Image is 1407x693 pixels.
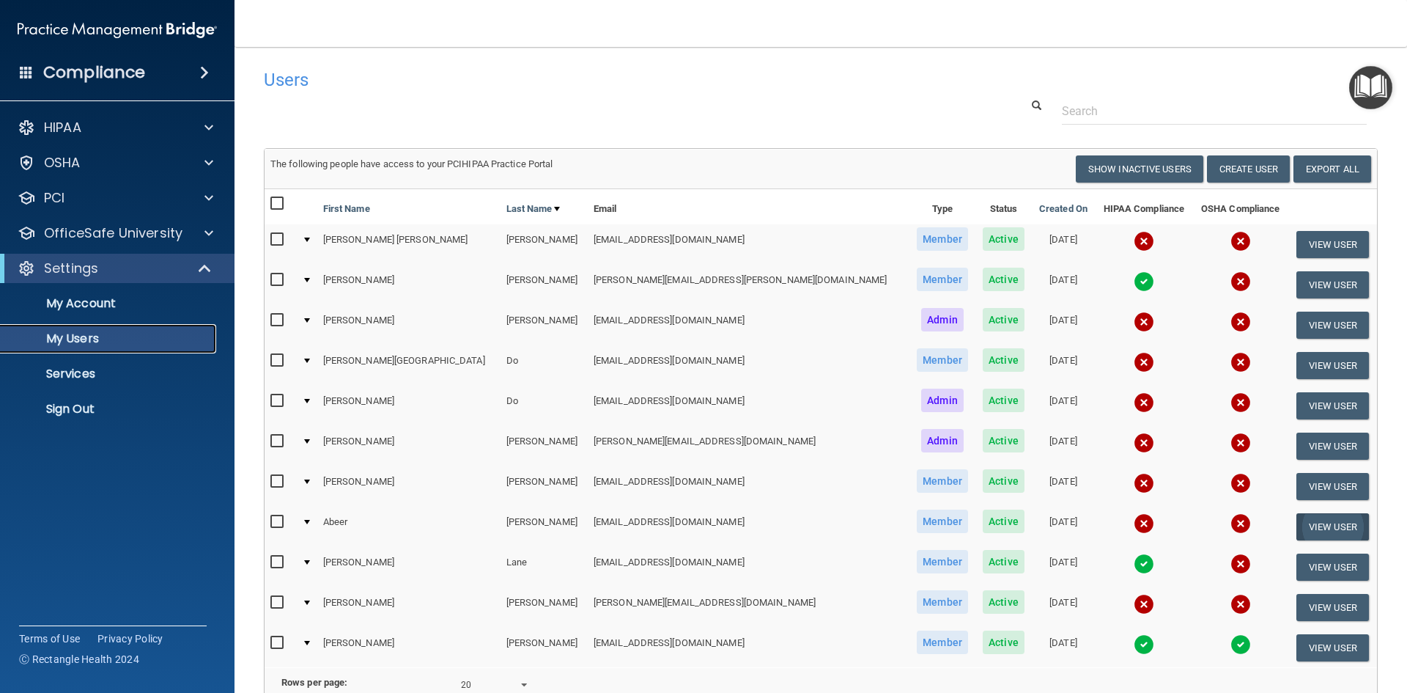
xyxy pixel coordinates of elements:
td: [EMAIL_ADDRESS][DOMAIN_NAME] [588,628,909,667]
input: Search [1062,98,1367,125]
td: [PERSON_NAME][EMAIL_ADDRESS][PERSON_NAME][DOMAIN_NAME] [588,265,909,305]
td: Do [501,345,588,386]
td: [PERSON_NAME] [317,426,501,466]
p: PCI [44,189,64,207]
span: Member [917,348,968,372]
a: Privacy Policy [97,631,163,646]
th: Status [975,189,1032,224]
img: cross.ca9f0e7f.svg [1134,513,1154,534]
span: Active [983,590,1024,614]
img: cross.ca9f0e7f.svg [1230,554,1251,574]
img: cross.ca9f0e7f.svg [1134,352,1154,373]
h4: Users [264,70,904,89]
button: View User [1296,634,1369,661]
td: [PERSON_NAME] [501,587,588,628]
span: Active [983,550,1024,573]
button: Create User [1207,155,1290,183]
img: cross.ca9f0e7f.svg [1134,392,1154,413]
td: [DATE] [1032,466,1095,507]
td: [PERSON_NAME] [317,628,501,667]
img: cross.ca9f0e7f.svg [1230,312,1251,332]
span: Member [917,510,968,533]
td: [PERSON_NAME] [317,466,501,507]
td: [PERSON_NAME][EMAIL_ADDRESS][DOMAIN_NAME] [588,587,909,628]
button: View User [1296,271,1369,298]
a: Settings [18,260,213,277]
span: Active [983,469,1024,493]
th: OSHA Compliance [1193,189,1288,224]
span: Active [983,389,1024,412]
img: cross.ca9f0e7f.svg [1230,433,1251,453]
b: Rows per page: [281,677,347,688]
img: cross.ca9f0e7f.svg [1134,312,1154,332]
span: The following people have access to your PCIHIPAA Practice Portal [270,158,553,169]
span: Admin [921,429,964,452]
span: Active [983,227,1024,251]
p: OSHA [44,154,81,172]
button: View User [1296,554,1369,581]
td: [DATE] [1032,386,1095,426]
img: cross.ca9f0e7f.svg [1134,231,1154,252]
td: [PERSON_NAME][GEOGRAPHIC_DATA] [317,345,501,386]
a: OSHA [18,154,213,172]
th: Email [588,189,909,224]
button: View User [1296,312,1369,339]
span: Active [983,429,1024,452]
td: [PERSON_NAME] [317,547,501,587]
span: Admin [921,308,964,331]
span: Active [983,348,1024,372]
td: [DATE] [1032,507,1095,547]
img: PMB logo [18,15,217,45]
td: [PERSON_NAME][EMAIL_ADDRESS][DOMAIN_NAME] [588,426,909,466]
p: My Account [10,296,210,311]
td: [PERSON_NAME] [317,265,501,305]
p: My Users [10,331,210,346]
a: Terms of Use [19,631,80,646]
a: Last Name [506,200,561,218]
td: [PERSON_NAME] [501,305,588,345]
td: [PERSON_NAME] [501,628,588,667]
span: Admin [921,389,964,412]
td: [EMAIL_ADDRESS][DOMAIN_NAME] [588,224,909,265]
th: HIPAA Compliance [1095,189,1192,224]
td: [PERSON_NAME] [317,587,501,628]
button: View User [1296,433,1369,460]
button: View User [1296,513,1369,540]
img: tick.e7d51cea.svg [1134,634,1154,655]
img: tick.e7d51cea.svg [1134,271,1154,292]
p: Settings [44,260,98,277]
img: cross.ca9f0e7f.svg [1230,271,1251,292]
td: [PERSON_NAME] [501,466,588,507]
span: Member [917,550,968,573]
img: cross.ca9f0e7f.svg [1230,392,1251,413]
td: [PERSON_NAME] [317,386,501,426]
button: View User [1296,392,1369,419]
button: View User [1296,231,1369,258]
span: Active [983,510,1024,533]
td: [EMAIL_ADDRESS][DOMAIN_NAME] [588,547,909,587]
p: OfficeSafe University [44,224,182,242]
td: [DATE] [1032,587,1095,628]
p: HIPAA [44,119,81,136]
td: [EMAIL_ADDRESS][DOMAIN_NAME] [588,345,909,386]
img: cross.ca9f0e7f.svg [1230,231,1251,252]
span: Member [917,469,968,493]
span: Active [983,308,1024,331]
td: [DATE] [1032,265,1095,305]
td: [DATE] [1032,305,1095,345]
td: [EMAIL_ADDRESS][DOMAIN_NAME] [588,466,909,507]
td: [DATE] [1032,628,1095,667]
td: [DATE] [1032,345,1095,386]
td: Do [501,386,588,426]
img: cross.ca9f0e7f.svg [1134,594,1154,615]
td: [DATE] [1032,426,1095,466]
td: [EMAIL_ADDRESS][DOMAIN_NAME] [588,386,909,426]
td: [PERSON_NAME] [PERSON_NAME] [317,224,501,265]
td: Lane [501,547,588,587]
img: cross.ca9f0e7f.svg [1230,513,1251,534]
th: Type [909,189,975,224]
button: View User [1296,473,1369,500]
td: [EMAIL_ADDRESS][DOMAIN_NAME] [588,305,909,345]
button: Open Resource Center [1349,66,1392,109]
button: View User [1296,352,1369,379]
